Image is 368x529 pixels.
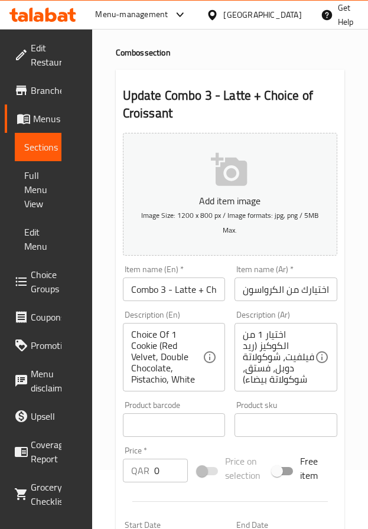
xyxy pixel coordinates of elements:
button: Add item imageImage Size: 1200 x 800 px / Image formats: jpg, png / 5MB Max. [123,133,337,256]
a: Edit Restaurant [5,34,73,76]
a: Choice Groups [5,260,69,303]
a: Coverage Report [5,430,73,473]
span: Grocery Checklist [31,480,63,508]
input: Please enter product sku [235,413,337,437]
a: Sections [15,133,67,161]
div: Menu-management [95,8,168,22]
span: Coverage Report [31,437,63,466]
textarea: اختيار 1 من الكوكيز (ريد فيلفيت، شوكولاتة دوبل، فستق، شوكولاتة بيضاء) ومشروب لاتيه ساخن منعش [243,329,315,385]
span: Choice Groups [31,267,59,296]
a: Upsell [5,402,64,430]
span: Menu disclaimer [31,367,63,395]
span: Menus [33,112,60,126]
span: Edit Restaurant [31,41,63,69]
a: Menus [5,105,70,133]
span: Branches [31,83,63,97]
textarea: Choice Of 1 Cookie (Red Velvet, Double Chocolate, Pistachio, White Chocolate) and Refreshing Hot ... [131,329,203,385]
p: Add item image [141,194,319,208]
a: Menu disclaimer [5,360,73,402]
input: Enter name En [123,277,226,301]
span: Upsell [31,409,55,423]
a: Coupons [5,303,73,331]
span: Price on selection [225,454,260,482]
h4: Combos section [116,47,344,58]
a: Promotions [5,331,73,360]
a: Full Menu View [15,161,61,218]
span: Image Size: 1200 x 800 px / Image formats: jpg, png / 5MB Max. [141,208,318,237]
span: Free item [300,454,328,482]
span: Promotions [31,338,63,352]
input: Please enter product barcode [123,413,226,437]
span: Sections [24,140,58,154]
a: Edit Menu [15,218,61,260]
input: Please enter price [154,459,188,482]
div: [GEOGRAPHIC_DATA] [223,8,301,21]
h2: Update Combo 3 - Latte + Choice of Croissant [123,87,337,122]
span: Edit Menu [24,225,52,253]
a: Branches [5,76,73,105]
input: Enter name Ar [235,277,337,301]
span: Full Menu View [24,168,52,211]
span: Coupons [31,310,63,324]
a: Grocery Checklist [5,473,73,515]
p: QAR [131,463,149,478]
